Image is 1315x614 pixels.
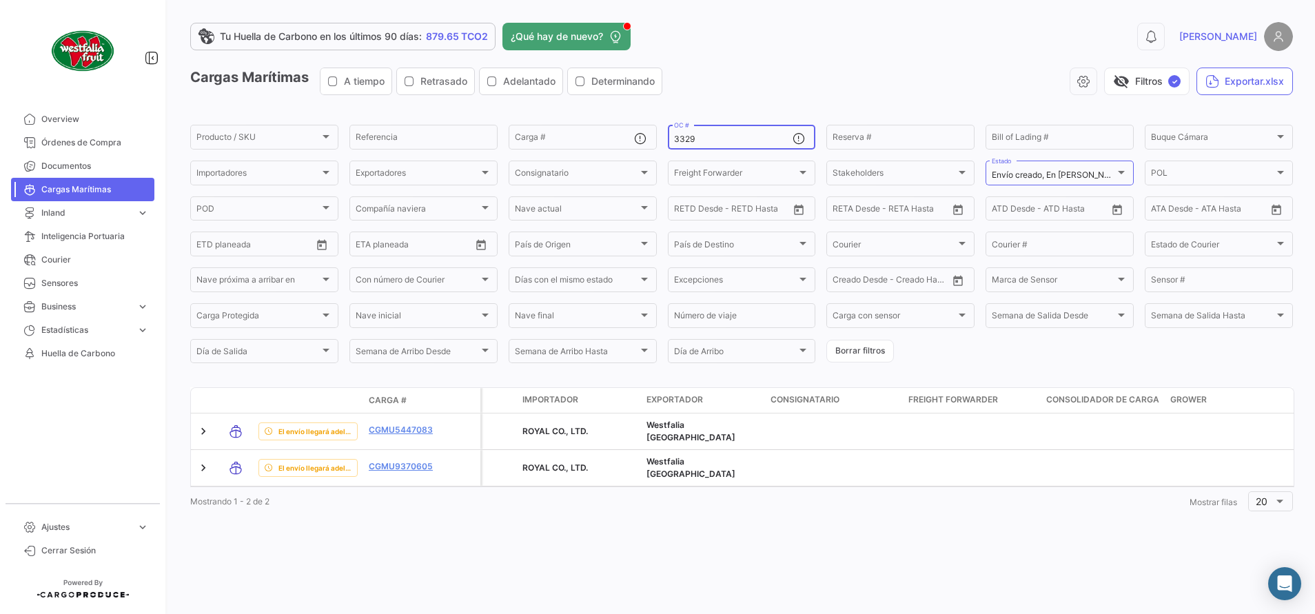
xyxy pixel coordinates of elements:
[41,277,149,289] span: Sensores
[190,23,496,50] a: Tu Huella de Carbono en los últimos 90 días:879.65 TCO2
[356,170,479,180] span: Exportadores
[446,395,480,406] datatable-header-cell: Póliza
[948,199,968,220] button: Open calendar
[908,393,998,406] span: Freight Forwarder
[41,254,149,266] span: Courier
[136,300,149,313] span: expand_more
[253,395,363,406] datatable-header-cell: Estado de Envio
[1168,75,1181,88] span: ✓
[356,349,479,358] span: Semana de Arribo Desde
[641,388,765,413] datatable-header-cell: Exportador
[1041,388,1165,413] datatable-header-cell: Consolidador de Carga
[471,234,491,255] button: Open calendar
[41,160,149,172] span: Documentos
[136,324,149,336] span: expand_more
[397,68,474,94] button: Retrasado
[41,113,149,125] span: Overview
[1165,388,1289,413] datatable-header-cell: Grower
[196,134,320,144] span: Producto / SKU
[369,424,440,436] a: CGMU5447083
[1268,567,1301,600] div: Abrir Intercom Messenger
[1179,30,1257,43] span: [PERSON_NAME]
[344,74,385,88] span: A tiempo
[674,241,797,251] span: País de Destino
[1107,199,1128,220] button: Open calendar
[674,206,699,216] input: Desde
[196,277,320,287] span: Nave próxima a arribar en
[41,136,149,149] span: Órdenes de Compra
[1190,497,1237,507] span: Mostrar filas
[356,277,479,287] span: Con número de Courier
[420,74,467,88] span: Retrasado
[709,206,763,216] input: Hasta
[11,225,154,248] a: Inteligencia Portuaria
[826,340,894,362] button: Borrar filtros
[1151,134,1274,144] span: Buque Cámara
[1151,170,1274,180] span: POL
[522,462,588,473] span: ROYAL CO., LTD.
[320,68,391,94] button: A tiempo
[992,206,1035,216] input: ATD Desde
[591,74,655,88] span: Determinando
[363,389,446,412] datatable-header-cell: Carga #
[502,23,631,50] button: ¿Qué hay de nuevo?
[1266,199,1287,220] button: Open calendar
[765,388,903,413] datatable-header-cell: Consignatario
[511,30,603,43] span: ¿Qué hay de nuevo?
[480,68,562,94] button: Adelantado
[646,456,735,479] span: Westfalia Chile
[646,420,735,442] span: Westfalia Chile
[136,521,149,533] span: expand_more
[426,30,488,43] span: 879.65 TCO2
[1203,206,1257,216] input: ATA Hasta
[196,241,221,251] input: Desde
[196,349,320,358] span: Día de Salida
[833,241,956,251] span: Courier
[41,207,131,219] span: Inland
[1151,206,1193,216] input: ATA Desde
[788,199,809,220] button: Open calendar
[1045,206,1099,216] input: ATD Hasta
[568,68,662,94] button: Determinando
[11,131,154,154] a: Órdenes de Compra
[992,313,1115,323] span: Semana de Salida Desde
[1113,73,1130,90] span: visibility_off
[515,206,638,216] span: Nave actual
[196,170,320,180] span: Importadores
[190,496,269,506] span: Mostrando 1 - 2 de 2
[11,342,154,365] a: Huella de Carbono
[196,461,210,475] a: Expand/Collapse Row
[833,277,883,287] input: Creado Desde
[312,234,332,255] button: Open calendar
[674,277,797,287] span: Excepciones
[41,183,149,196] span: Cargas Marítimas
[369,394,407,407] span: Carga #
[903,388,1041,413] datatable-header-cell: Freight Forwarder
[1256,495,1267,507] span: 20
[1151,313,1274,323] span: Semana de Salida Hasta
[1151,241,1274,251] span: Estado de Courier
[992,277,1115,287] span: Marca de Sensor
[517,388,641,413] datatable-header-cell: Importador
[136,207,149,219] span: expand_more
[482,388,517,413] datatable-header-cell: Carga Protegida
[231,241,285,251] input: Hasta
[11,248,154,272] a: Courier
[833,170,956,180] span: Stakeholders
[1170,393,1207,406] span: Grower
[196,313,320,323] span: Carga Protegida
[515,349,638,358] span: Semana de Arribo Hasta
[674,170,797,180] span: Freight Forwarder
[833,206,857,216] input: Desde
[1196,68,1293,95] button: Exportar.xlsx
[867,206,921,216] input: Hasta
[278,426,351,437] span: El envío llegará adelantado.
[1264,22,1293,51] img: placeholder-user.png
[674,349,797,358] span: Día de Arribo
[522,393,578,406] span: Importador
[196,424,210,438] a: Expand/Collapse Row
[41,347,149,360] span: Huella de Carbono
[218,395,253,406] datatable-header-cell: Modo de Transporte
[1104,68,1190,95] button: visibility_offFiltros✓
[11,272,154,295] a: Sensores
